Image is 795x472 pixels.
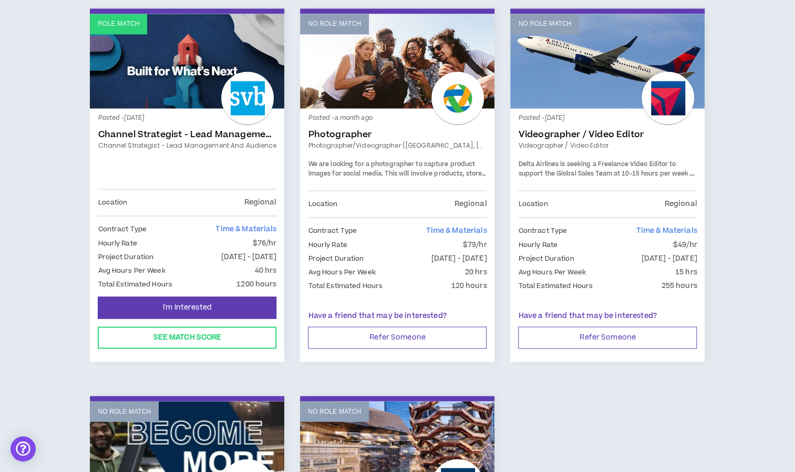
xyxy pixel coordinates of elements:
p: Avg Hours Per Week [98,264,165,276]
a: Photographer/Videographer ([GEOGRAPHIC_DATA], [GEOGRAPHIC_DATA]) [308,141,487,150]
p: Regional [244,197,276,208]
p: No Role Match [308,19,361,29]
p: [DATE] - [DATE] [431,252,487,264]
p: Total Estimated Hours [518,280,593,291]
span: Time & Materials [636,225,697,236]
p: Posted - [DATE] [98,114,276,123]
p: 40 hrs [255,264,277,276]
span: Time & Materials [426,225,487,236]
span: Delta Airlines is seeking a Freelance Video Editor to support the Global Sales Team at 10-15 hour... [518,160,690,178]
p: $76/hr [253,237,277,249]
p: Posted - [DATE] [518,114,697,123]
p: Total Estimated Hours [308,280,383,291]
p: 255 hours [661,280,697,291]
a: Role Match [90,14,284,108]
a: Videographer / Video Editor [518,141,697,150]
p: Have a friend that may be interested? [308,310,487,321]
p: No Role Match [308,406,361,416]
p: Avg Hours Per Week [308,266,375,278]
p: $79/hr [463,239,487,250]
button: See Match Score [98,326,276,348]
a: Videographer / Video Editor [518,129,697,140]
p: No Role Match [98,406,151,416]
a: Channel Strategist - Lead Management and Audience [98,141,276,150]
p: Regional [664,198,697,210]
p: Contract Type [308,225,357,237]
span: We are looking for a photographer to capture product images for social media. [308,160,475,178]
p: Total Estimated Hours [98,278,172,290]
p: Project Duration [518,252,574,264]
p: [DATE] - [DATE] [642,252,697,264]
p: 1200 hours [236,278,276,290]
p: 20 hrs [465,266,487,278]
a: No Role Match [300,14,494,108]
p: Have a friend that may be interested? [518,310,697,321]
p: Location [308,198,337,210]
span: I'm Interested [163,302,212,312]
p: Posted - a month ago [308,114,487,123]
button: I'm Interested [98,296,276,319]
p: Contract Type [98,223,147,235]
a: Channel Strategist - Lead Management and Audience [98,129,276,140]
p: Contract Type [518,225,567,237]
button: Refer Someone [308,326,487,348]
p: Location [518,198,548,210]
p: Location [98,197,127,208]
p: Project Duration [98,251,153,262]
p: Regional [454,198,487,210]
div: Open Intercom Messenger [11,436,36,461]
span: This will involve products, store imagery and customer interactions. [308,169,486,188]
p: Hourly Rate [98,237,137,249]
p: Project Duration [308,252,364,264]
p: Avg Hours Per Week [518,266,585,278]
span: Time & Materials [215,224,276,234]
p: No Role Match [518,19,571,29]
p: Role Match [98,19,139,29]
p: 120 hours [451,280,487,291]
p: $49/hr [673,239,697,250]
p: [DATE] - [DATE] [221,251,277,262]
a: Photographer [308,129,487,140]
p: 15 hrs [675,266,697,278]
p: Hourly Rate [308,239,347,250]
button: Refer Someone [518,326,697,348]
p: Hourly Rate [518,239,557,250]
a: No Role Match [510,14,705,108]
